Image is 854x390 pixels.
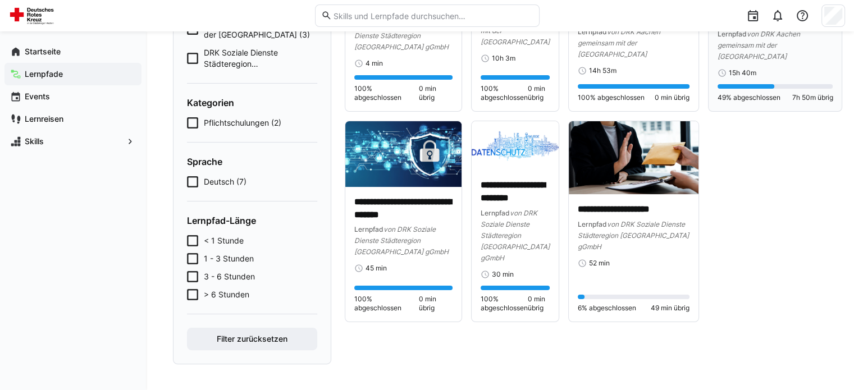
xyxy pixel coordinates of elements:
[481,4,550,46] span: von DRK Aachen gemeinsam mit der [GEOGRAPHIC_DATA]
[528,295,550,313] span: 0 min übrig
[332,11,533,21] input: Skills und Lernpfade durchsuchen…
[578,93,645,102] span: 100% abgeschlossen
[578,220,607,228] span: Lernpfad
[481,209,550,262] span: von DRK Soziale Dienste Städteregion [GEOGRAPHIC_DATA] gGmbH
[472,121,559,170] img: image
[187,215,317,226] h4: Lernpfad-Länge
[578,27,607,36] span: Lernpfad
[204,235,244,246] span: < 1 Stunde
[354,84,419,102] span: 100% abgeschlossen
[578,304,636,313] span: 6% abgeschlossen
[569,121,698,194] img: image
[718,30,747,38] span: Lernpfad
[528,84,550,102] span: 0 min übrig
[187,97,317,108] h4: Kategorien
[492,270,514,279] span: 30 min
[481,84,528,102] span: 100% abgeschlossen
[589,259,610,268] span: 52 min
[354,295,419,313] span: 100% abgeschlossen
[204,289,249,300] span: > 6 Stunden
[792,93,833,102] span: 7h 50m übrig
[204,47,317,70] span: DRK Soziale Dienste Städteregion [GEOGRAPHIC_DATA] gGmbH (4)
[655,93,689,102] span: 0 min übrig
[578,220,689,251] span: von DRK Soziale Dienste Städteregion [GEOGRAPHIC_DATA] gGmbH
[651,304,689,313] span: 49 min übrig
[204,253,254,264] span: 1 - 3 Stunden
[354,225,383,233] span: Lernpfad
[204,271,255,282] span: 3 - 6 Stunden
[718,93,780,102] span: 49% abgeschlossen
[481,295,528,313] span: 100% abgeschlossen
[419,295,453,313] span: 0 min übrig
[492,54,515,63] span: 10h 3m
[419,84,453,102] span: 0 min übrig
[366,59,383,68] span: 4 min
[729,68,756,77] span: 15h 40m
[187,156,317,167] h4: Sprache
[204,176,246,187] span: Deutsch (7)
[204,117,281,129] span: Pflichtschulungen (2)
[354,20,449,51] span: von DRK Soziale Dienste Städteregion [GEOGRAPHIC_DATA] gGmbH
[481,209,510,217] span: Lernpfad
[718,30,800,61] span: von DRK Aachen gemeinsam mit der [GEOGRAPHIC_DATA]
[578,27,660,58] span: von DRK Aachen gemeinsam mit der [GEOGRAPHIC_DATA]
[366,264,387,273] span: 45 min
[187,328,317,350] button: Filter zurücksetzen
[215,333,289,345] span: Filter zurücksetzen
[354,225,449,256] span: von DRK Soziale Dienste Städteregion [GEOGRAPHIC_DATA] gGmbH
[345,121,462,187] img: image
[589,66,616,75] span: 14h 53m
